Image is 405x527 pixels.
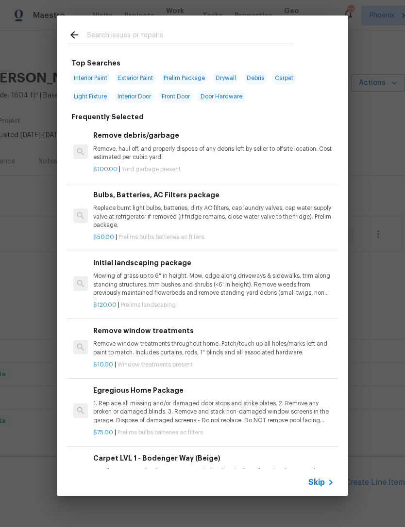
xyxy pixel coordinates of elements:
span: Light Fixture [71,90,110,103]
h6: Frequently Selected [71,112,144,122]
span: $120.00 [93,302,117,308]
h6: Remove window treatments [93,325,334,336]
p: Remove window treatments throughout home. Patch/touch up all holes/marks left and paint to match.... [93,340,334,356]
span: Skip [308,478,325,487]
span: Prelims bulbs batteries ac filters [118,430,203,435]
span: Prelim Package [161,71,208,85]
p: | [93,429,334,437]
span: $50.00 [93,234,114,240]
p: | [93,361,334,369]
span: Prelims bulbs batteries ac filters [118,234,204,240]
h6: Egregious Home Package [93,385,334,396]
p: 1. Replace all missing and/or damaged door stops and strike plates. 2. Remove any broken or damag... [93,399,334,424]
span: $10.00 [93,362,113,367]
span: Interior Door [115,90,154,103]
span: Prelims landscaping [121,302,176,308]
h6: Bulbs, Batteries, AC Filters package [93,190,334,200]
input: Search issues or repairs [87,29,293,44]
p: Mowing of grass up to 6" in height. Mow, edge along driveways & sidewalks, trim along standing st... [93,272,334,297]
span: Debris [244,71,267,85]
span: Door Hardware [198,90,245,103]
p: Install new carpet. (Bodenger Way 749 Bird Bath, Beige) at all previously carpeted locations. To ... [93,467,334,492]
p: Remove, haul off, and properly dispose of any debris left by seller to offsite location. Cost est... [93,145,334,161]
h6: Carpet LVL 1 - Bodenger Way (Beige) [93,453,334,463]
span: Interior Paint [71,71,110,85]
span: Exterior Paint [115,71,156,85]
h6: Top Searches [71,58,120,68]
p: | [93,233,334,241]
h6: Remove debris/garbage [93,130,334,141]
h6: Initial landscaping package [93,257,334,268]
span: Front Door [159,90,193,103]
p: | [93,165,334,174]
p: Replace burnt light bulbs, batteries, dirty AC filters, cap laundry valves, cap water supply valv... [93,204,334,229]
span: $75.00 [93,430,113,435]
p: | [93,301,334,309]
span: $100.00 [93,166,118,172]
span: Drywall [213,71,239,85]
span: Carpet [272,71,296,85]
span: Yard garbage present [122,166,181,172]
span: Window treatments present [118,362,193,367]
